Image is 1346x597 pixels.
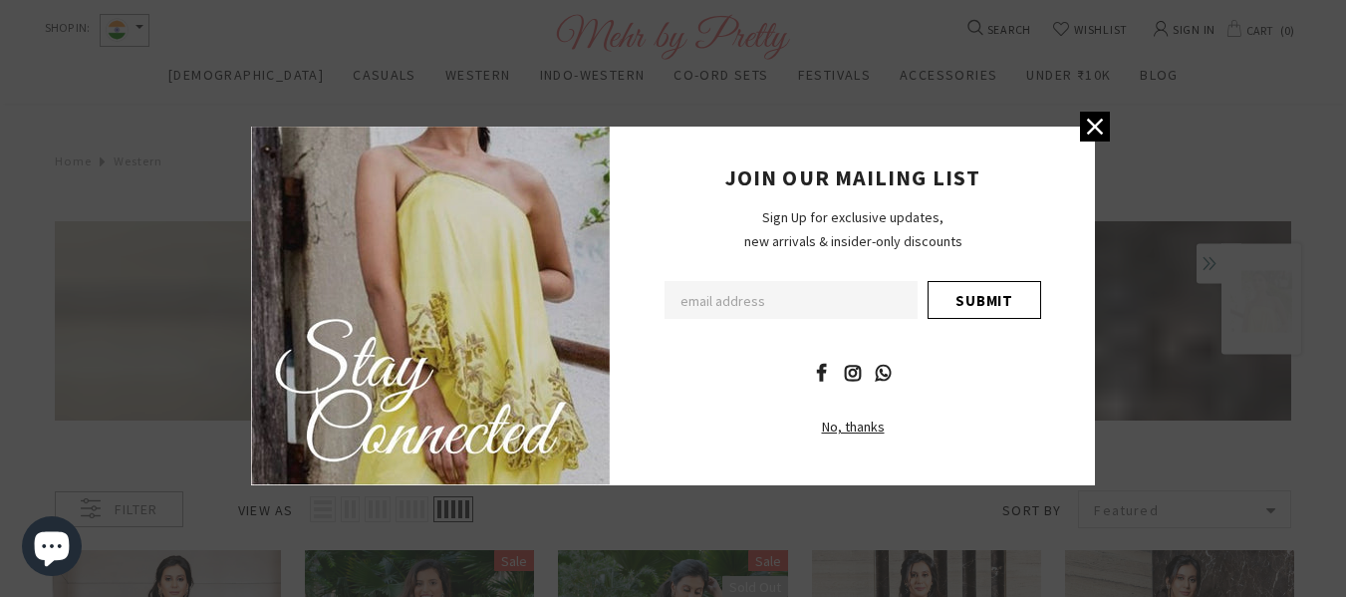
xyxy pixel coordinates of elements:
span: No, thanks [822,418,885,436]
span: JOIN OUR MAILING LIST [725,163,980,191]
input: Email Address [665,281,918,319]
inbox-online-store-chat: Shopify online store chat [16,516,88,581]
input: Submit [928,281,1041,319]
a: Close [1080,112,1110,142]
span: Sign Up for exclusive updates, new arrivals & insider-only discounts [744,208,962,250]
